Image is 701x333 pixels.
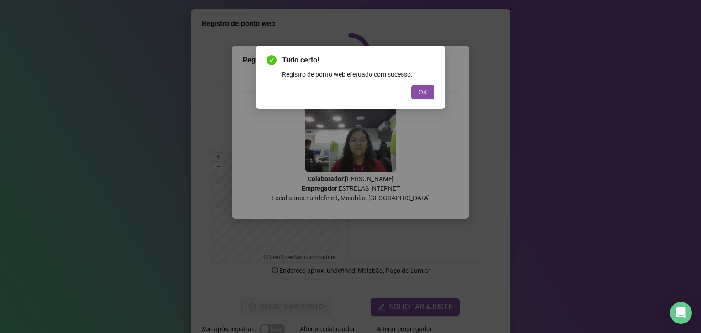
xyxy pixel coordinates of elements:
span: OK [419,87,427,97]
div: Registro de ponto web efetuado com sucesso. [282,69,434,79]
div: Open Intercom Messenger [670,302,692,324]
button: OK [411,85,434,99]
span: Tudo certo! [282,55,434,66]
span: check-circle [267,55,277,65]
